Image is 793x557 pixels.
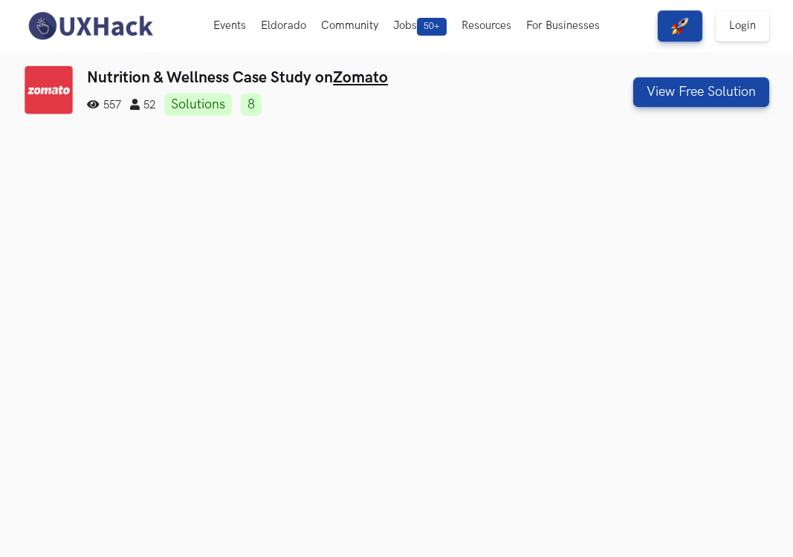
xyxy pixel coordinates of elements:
[333,68,388,87] a: Zomato
[671,17,689,35] img: rocket
[633,77,769,107] button: View Free Solution
[130,99,155,111] span: 52
[87,99,121,111] span: 557
[24,10,156,42] img: UXHack-logo.png
[716,10,769,42] a: Login
[87,68,580,87] h3: Nutrition & Wellness Case Study on
[417,18,447,36] span: 50+
[164,94,232,116] a: Solutions
[241,94,262,116] a: 8
[24,65,74,115] img: Zomato logo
